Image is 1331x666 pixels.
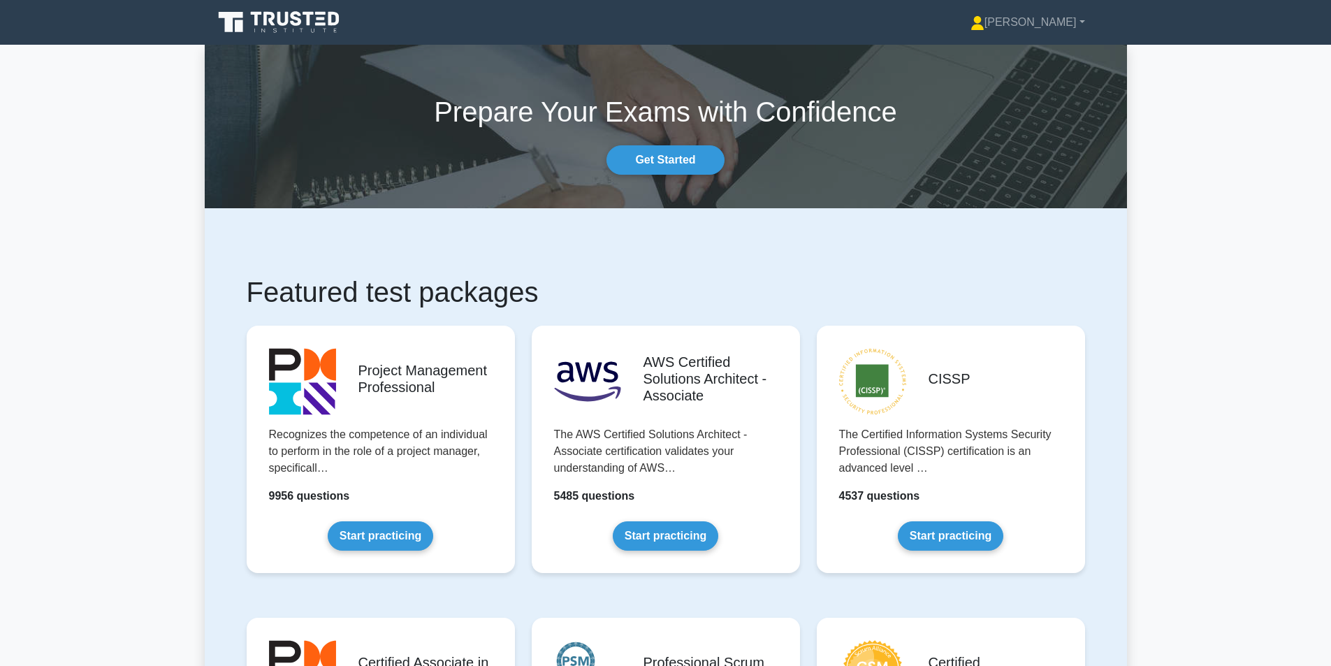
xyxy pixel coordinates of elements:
a: Start practicing [613,521,718,551]
h1: Featured test packages [247,275,1085,309]
h1: Prepare Your Exams with Confidence [205,95,1127,129]
a: [PERSON_NAME] [937,8,1119,36]
a: Start practicing [328,521,433,551]
a: Start practicing [898,521,1003,551]
a: Get Started [606,145,724,175]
